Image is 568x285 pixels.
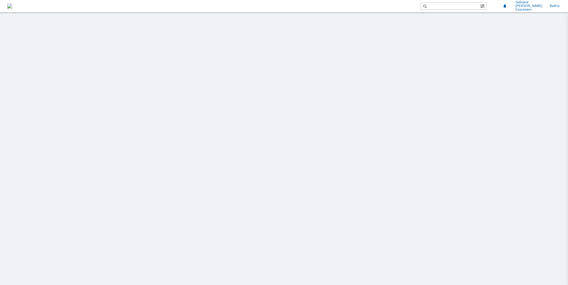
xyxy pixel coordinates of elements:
[516,8,543,12] span: Сергеевич
[516,1,543,4] span: Зиборов
[480,3,486,8] span: Расширенный поиск
[7,4,12,8] a: Перейти на домашнюю страницу
[516,4,543,8] span: [PERSON_NAME]
[7,4,12,8] img: logo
